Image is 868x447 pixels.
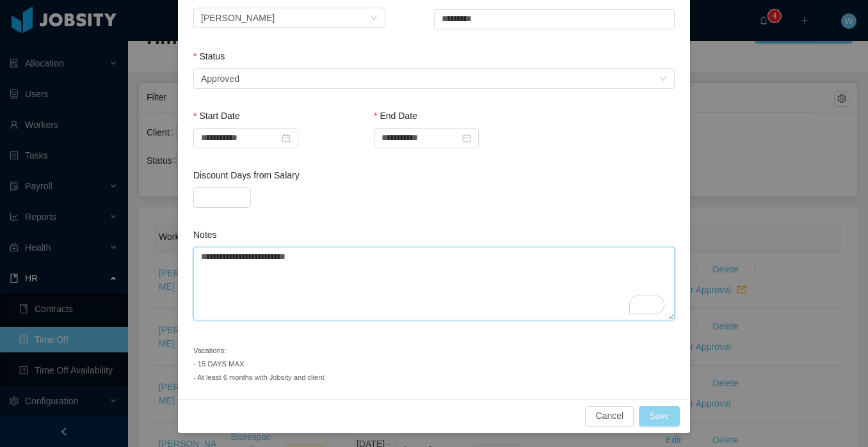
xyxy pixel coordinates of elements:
label: Status [193,51,225,61]
label: Start Date [193,111,239,121]
input: Discount Days from Salary [194,188,250,207]
small: Vacations: - 15 DAYS MAX - At least 6 months with Jobsity and client [193,347,325,381]
button: Cancel [585,406,634,427]
textarea: To enrich screen reader interactions, please activate Accessibility in Grammarly extension settings [193,247,675,320]
i: icon: calendar [462,134,471,143]
label: End Date [374,111,417,121]
div: Daniel Araujo [201,8,275,27]
div: Approved [201,69,239,88]
button: Save [639,406,680,427]
label: Notes [193,230,217,240]
label: Discount Days from Salary [193,170,300,180]
i: icon: calendar [282,134,291,143]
